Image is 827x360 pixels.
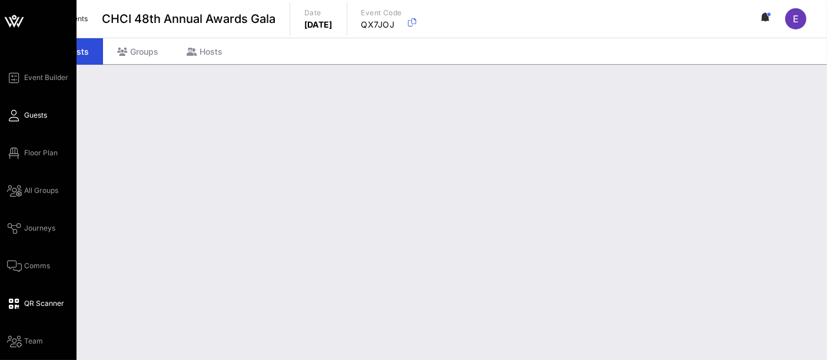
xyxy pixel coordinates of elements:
[24,110,47,121] span: Guests
[7,334,43,348] a: Team
[24,185,58,196] span: All Groups
[304,19,333,31] p: [DATE]
[361,7,402,19] p: Event Code
[361,19,402,31] p: QX7JOJ
[7,146,58,160] a: Floor Plan
[7,71,68,85] a: Event Builder
[24,72,68,83] span: Event Builder
[7,296,64,311] a: QR Scanner
[7,221,55,235] a: Journeys
[7,108,47,122] a: Guests
[24,223,55,234] span: Journeys
[172,38,237,65] div: Hosts
[7,184,58,198] a: All Groups
[304,7,333,19] p: Date
[7,259,50,273] a: Comms
[793,13,799,25] span: E
[785,8,806,29] div: E
[24,298,64,309] span: QR Scanner
[24,336,43,346] span: Team
[102,10,275,28] span: CHCI 48th Annual Awards Gala
[103,38,172,65] div: Groups
[24,148,58,158] span: Floor Plan
[24,261,50,271] span: Comms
